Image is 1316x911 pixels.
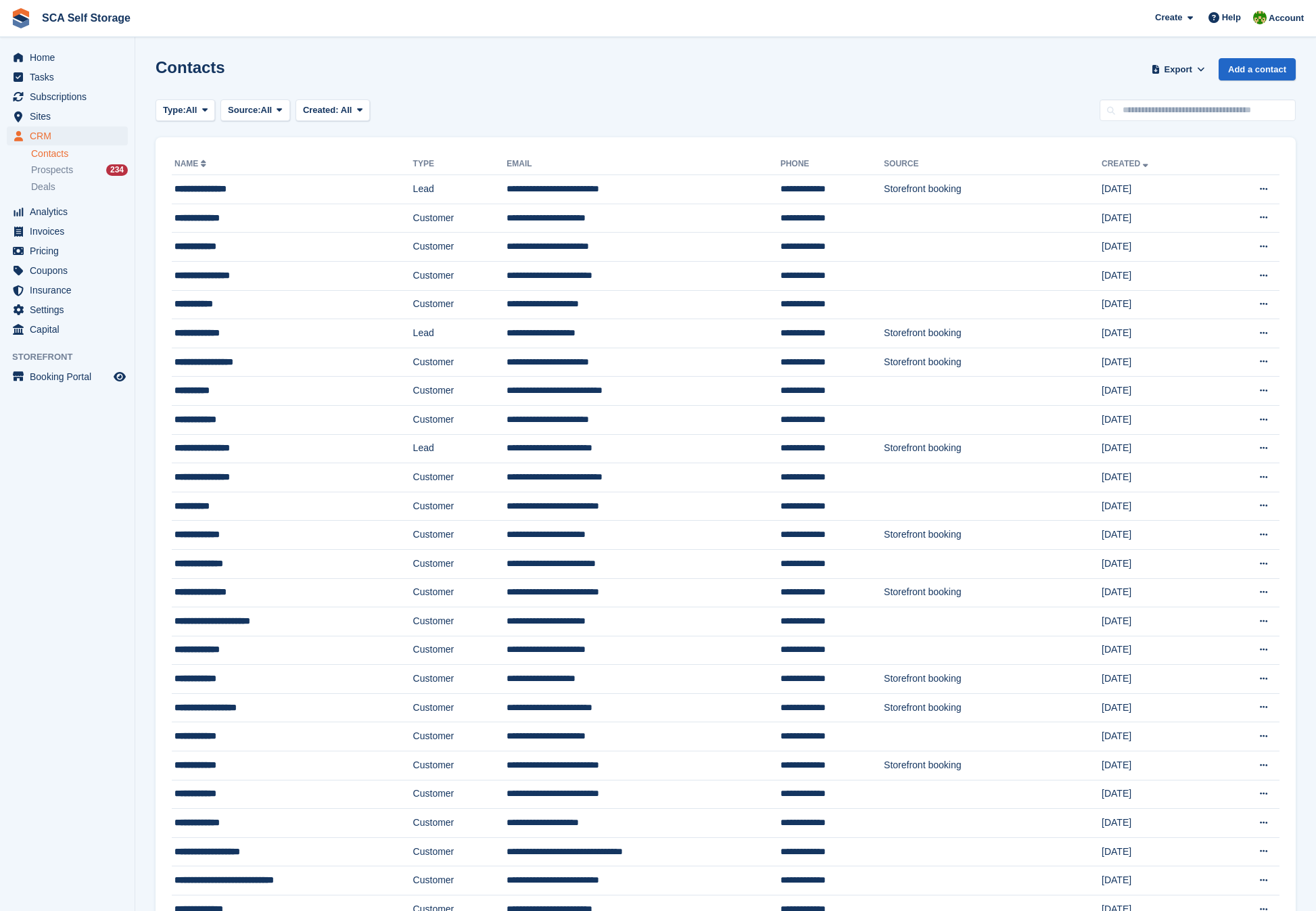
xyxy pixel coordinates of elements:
span: All [261,103,273,117]
td: [DATE] [1102,261,1215,290]
span: Booking Portal [30,367,111,386]
td: Customer [413,492,507,521]
a: menu [7,202,128,221]
td: Storefront booking [884,521,1102,550]
td: Customer [413,261,507,290]
td: Lead [413,434,507,463]
button: Type: All [156,99,215,122]
td: [DATE] [1102,175,1215,204]
th: Source [884,154,1102,175]
span: Pricing [30,241,111,260]
span: All [341,105,352,115]
td: Storefront booking [884,434,1102,463]
td: Customer [413,837,507,866]
a: menu [7,87,128,106]
img: Sam Chapman [1253,11,1267,24]
td: Customer [413,549,507,578]
td: Storefront booking [884,665,1102,694]
td: [DATE] [1102,837,1215,866]
td: [DATE] [1102,463,1215,492]
button: Created: All [296,99,370,122]
span: Export [1165,63,1192,76]
a: Prospects 234 [31,163,128,177]
td: [DATE] [1102,607,1215,636]
td: [DATE] [1102,751,1215,780]
td: Lead [413,319,507,348]
a: menu [7,222,128,241]
td: Customer [413,722,507,751]
td: Customer [413,204,507,233]
td: Customer [413,780,507,809]
td: Storefront booking [884,578,1102,607]
td: [DATE] [1102,521,1215,550]
span: Invoices [30,222,111,241]
td: Customer [413,751,507,780]
a: SCA Self Storage [37,7,136,29]
td: [DATE] [1102,377,1215,406]
td: Customer [413,348,507,377]
td: [DATE] [1102,665,1215,694]
td: [DATE] [1102,693,1215,722]
td: Storefront booking [884,319,1102,348]
td: [DATE] [1102,319,1215,348]
button: Export [1148,58,1208,80]
span: Capital [30,320,111,339]
span: Home [30,48,111,67]
h1: Contacts [156,58,225,76]
img: stora-icon-8386f47178a22dfd0bd8f6a31ec36ba5ce8667c1dd55bd0f319d3a0aa187defe.svg [11,8,31,28]
td: Customer [413,233,507,262]
td: Customer [413,607,507,636]
span: Settings [30,300,111,319]
td: Storefront booking [884,693,1102,722]
a: menu [7,281,128,300]
a: Preview store [112,369,128,385]
a: menu [7,367,128,386]
a: menu [7,126,128,145]
td: [DATE] [1102,722,1215,751]
span: Prospects [31,164,73,177]
td: [DATE] [1102,348,1215,377]
td: [DATE] [1102,780,1215,809]
td: Customer [413,377,507,406]
a: Deals [31,180,128,194]
td: [DATE] [1102,233,1215,262]
a: menu [7,68,128,87]
td: Lead [413,175,507,204]
td: [DATE] [1102,578,1215,607]
td: [DATE] [1102,290,1215,319]
td: Storefront booking [884,175,1102,204]
a: menu [7,261,128,280]
th: Phone [780,154,884,175]
span: Coupons [30,261,111,280]
td: [DATE] [1102,405,1215,434]
td: Customer [413,521,507,550]
td: [DATE] [1102,492,1215,521]
span: Deals [31,181,55,193]
span: Account [1269,11,1304,25]
th: Type [413,154,507,175]
span: Storefront [12,350,135,364]
a: Created [1102,159,1151,168]
a: menu [7,320,128,339]
td: Customer [413,693,507,722]
span: Source: [228,103,260,117]
span: Subscriptions [30,87,111,106]
button: Source: All [220,99,290,122]
td: Storefront booking [884,348,1102,377]
span: Tasks [30,68,111,87]
span: Sites [30,107,111,126]
td: [DATE] [1102,636,1215,665]
td: [DATE] [1102,204,1215,233]
a: menu [7,48,128,67]
span: Analytics [30,202,111,221]
td: Customer [413,809,507,838]
a: menu [7,300,128,319]
div: 234 [106,164,128,176]
td: Customer [413,290,507,319]
span: Help [1222,11,1241,24]
td: Storefront booking [884,751,1102,780]
a: Add a contact [1219,58,1296,80]
span: Insurance [30,281,111,300]
span: Type: [163,103,186,117]
td: Customer [413,578,507,607]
